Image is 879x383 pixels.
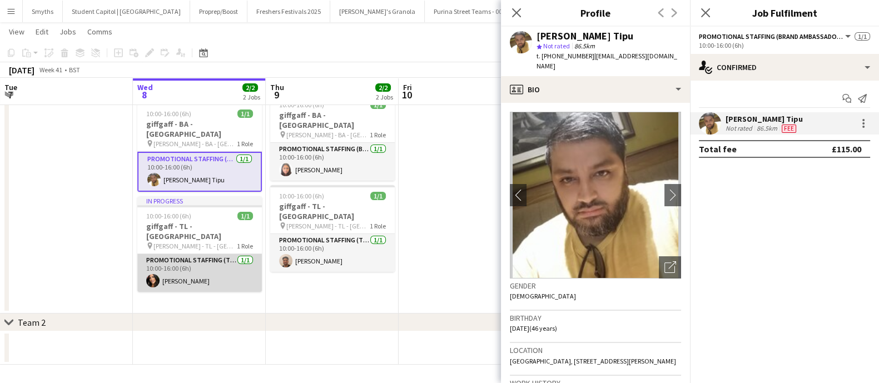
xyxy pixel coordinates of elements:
span: Edit [36,27,48,37]
h3: Profile [501,6,690,20]
span: [GEOGRAPHIC_DATA], [STREET_ADDRESS][PERSON_NAME] [510,357,676,365]
a: Jobs [55,24,81,39]
h3: Birthday [510,313,681,323]
span: 1 Role [370,222,386,230]
span: [DEMOGRAPHIC_DATA] [510,292,576,300]
span: Thu [270,82,284,92]
span: 7 [3,88,17,101]
app-card-role: Promotional Staffing (Team Leader)1/110:00-16:00 (6h)[PERSON_NAME] [137,254,262,292]
div: Total fee [699,143,737,155]
h3: giffgaff - BA - [GEOGRAPHIC_DATA] [270,110,395,130]
span: [PERSON_NAME] - TL - [GEOGRAPHIC_DATA] [153,242,237,250]
h3: giffgaff - BA - [GEOGRAPHIC_DATA] [137,119,262,139]
span: Promotional Staffing (Brand Ambassadors) [699,32,843,41]
span: 2/2 [375,83,391,92]
button: Student Capitol | [GEOGRAPHIC_DATA] [63,1,190,22]
span: 8 [136,88,153,101]
span: 1 Role [237,140,253,148]
app-job-card: 10:00-16:00 (6h)1/1giffgaff - BA - [GEOGRAPHIC_DATA] [PERSON_NAME] - BA - [GEOGRAPHIC_DATA]1 Role... [270,94,395,181]
span: Jobs [59,27,76,37]
span: 10:00-16:00 (6h) [279,192,324,200]
span: 1/1 [237,212,253,220]
span: 10:00-16:00 (6h) [146,212,191,220]
span: [PERSON_NAME] - TL - [GEOGRAPHIC_DATA] [286,222,370,230]
h3: Gender [510,281,681,291]
div: Not rated [726,124,754,133]
div: Bio [501,76,690,103]
span: Comms [87,27,112,37]
span: Fee [782,125,796,133]
span: 1/1 [370,192,386,200]
span: Fri [403,82,412,92]
div: 86.5km [754,124,779,133]
button: Smyths [23,1,63,22]
h3: Location [510,345,681,355]
app-card-role: Promotional Staffing (Brand Ambassadors)1/110:00-16:00 (6h)[PERSON_NAME] [270,143,395,181]
div: Open photos pop-in [659,256,681,278]
span: 86.5km [572,42,597,50]
span: 9 [269,88,284,101]
span: 1/1 [237,110,253,118]
span: View [9,27,24,37]
div: [PERSON_NAME] Tipu [537,31,633,41]
span: 10 [401,88,412,101]
h3: Job Fulfilment [690,6,879,20]
span: 10:00-16:00 (6h) [146,110,191,118]
span: Tue [4,82,17,92]
span: Week 41 [37,66,64,74]
app-job-card: 10:00-16:00 (6h)1/1giffgaff - TL - [GEOGRAPHIC_DATA] [PERSON_NAME] - TL - [GEOGRAPHIC_DATA]1 Role... [270,185,395,272]
div: [DATE] [9,64,34,76]
button: Promotional Staffing (Brand Ambassadors) [699,32,852,41]
div: In progress [137,196,262,205]
app-card-role: Promotional Staffing (Team Leader)1/110:00-16:00 (6h)[PERSON_NAME] [270,234,395,272]
div: £115.00 [832,143,861,155]
button: [PERSON_NAME]'s Granola [330,1,425,22]
span: 1 Role [237,242,253,250]
app-card-role: Promotional Staffing (Brand Ambassadors)1/110:00-16:00 (6h)[PERSON_NAME] Tipu [137,152,262,192]
span: Not rated [543,42,570,50]
div: BST [69,66,80,74]
div: Crew has different fees then in role [779,124,798,133]
span: [PERSON_NAME] - BA - [GEOGRAPHIC_DATA] [153,140,237,148]
div: [PERSON_NAME] Tipu [726,114,803,124]
span: [PERSON_NAME] - BA - [GEOGRAPHIC_DATA] [286,131,370,139]
a: Edit [31,24,53,39]
div: 2 Jobs [376,93,393,101]
div: Team 2 [18,317,46,328]
app-job-card: In progress10:00-16:00 (6h)1/1giffgaff - TL - [GEOGRAPHIC_DATA] [PERSON_NAME] - TL - [GEOGRAPHIC_... [137,196,262,292]
a: View [4,24,29,39]
span: 1/1 [855,32,870,41]
span: 2/2 [242,83,258,92]
a: Comms [83,24,117,39]
span: [DATE] (46 years) [510,324,557,332]
img: Crew avatar or photo [510,112,681,278]
button: Purina Street Teams - 00008 [425,1,522,22]
span: | [EMAIL_ADDRESS][DOMAIN_NAME] [537,52,677,70]
h3: giffgaff - TL - [GEOGRAPHIC_DATA] [270,201,395,221]
span: t. [PHONE_NUMBER] [537,52,594,60]
button: Proprep/Boost [190,1,247,22]
div: 2 Jobs [243,93,260,101]
div: 10:00-16:00 (6h) [699,41,870,49]
app-job-card: In progress10:00-16:00 (6h)1/1giffgaff - BA - [GEOGRAPHIC_DATA] [PERSON_NAME] - BA - [GEOGRAPHIC_... [137,94,262,192]
button: Freshers Festivals 2025 [247,1,330,22]
h3: giffgaff - TL - [GEOGRAPHIC_DATA] [137,221,262,241]
span: 1 Role [370,131,386,139]
span: Wed [137,82,153,92]
div: Confirmed [690,54,879,81]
